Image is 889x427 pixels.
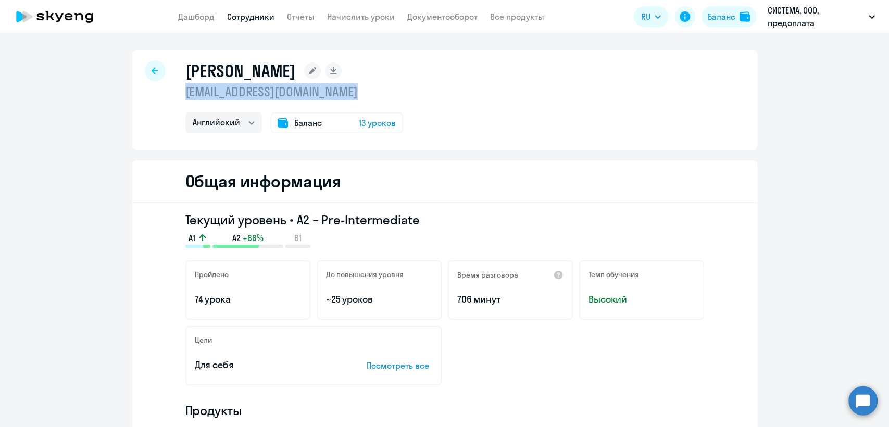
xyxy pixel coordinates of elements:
h4: Продукты [185,402,704,419]
h5: Темп обучения [589,270,639,279]
h5: Время разговора [457,270,518,280]
p: СИСТЕМА, ООО, предоплата [768,4,865,29]
button: СИСТЕМА, ООО, предоплата [762,4,880,29]
h5: Пройдено [195,270,229,279]
span: RU [641,10,650,23]
button: RU [634,6,668,27]
p: [EMAIL_ADDRESS][DOMAIN_NAME] [185,83,403,100]
span: Высокий [589,293,695,306]
h5: До повышения уровня [326,270,404,279]
span: A1 [189,232,195,244]
span: B1 [294,232,302,244]
img: balance [740,11,750,22]
span: Баланс [294,117,322,129]
span: A2 [232,232,241,244]
a: Начислить уроки [327,11,395,22]
a: Дашборд [178,11,215,22]
span: +66% [243,232,264,244]
h5: Цели [195,335,212,345]
a: Сотрудники [227,11,274,22]
span: 13 уроков [359,117,396,129]
p: ~25 уроков [326,293,432,306]
button: Балансbalance [702,6,756,27]
a: Отчеты [287,11,315,22]
h1: [PERSON_NAME] [185,60,296,81]
a: Все продукты [490,11,544,22]
h2: Общая информация [185,171,341,192]
div: Баланс [708,10,735,23]
p: Для себя [195,358,334,372]
h3: Текущий уровень • A2 – Pre-Intermediate [185,211,704,228]
p: 74 урока [195,293,301,306]
p: 706 минут [457,293,564,306]
p: Посмотреть все [367,359,432,372]
a: Документооборот [407,11,478,22]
